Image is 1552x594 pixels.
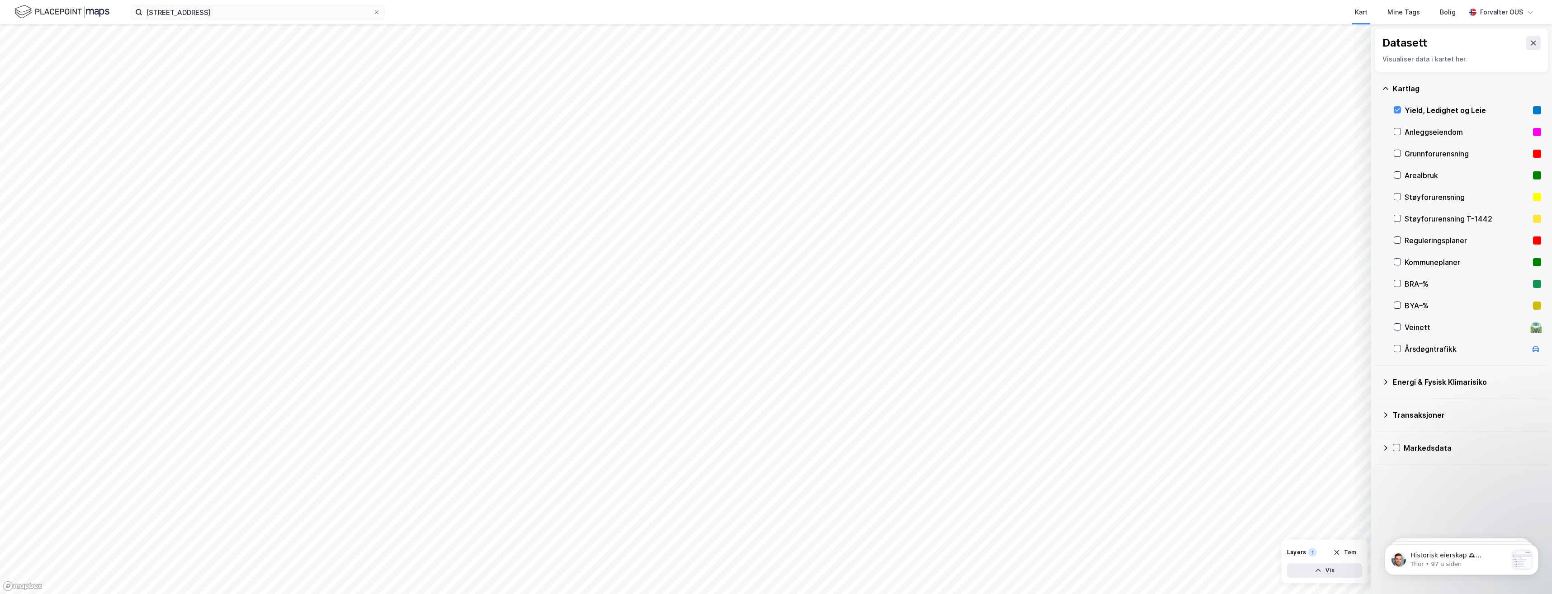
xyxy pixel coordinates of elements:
div: Transaksjoner [1393,410,1541,420]
div: Bolig [1440,7,1456,18]
div: Anleggseiendom [1405,127,1529,137]
div: BYA–% [1405,300,1529,311]
div: Yield, Ledighet og Leie [1405,105,1529,116]
p: Message from Thor, sent 97 u siden [39,34,137,42]
iframe: Intercom notifications melding [1371,526,1552,589]
div: Støyforurensning T-1442 [1405,213,1529,224]
div: Layers [1287,549,1306,556]
div: Energi & Fysisk Klimarisiko [1393,377,1541,387]
button: Tøm [1327,545,1362,560]
div: Reguleringsplaner [1405,235,1529,246]
span: Historisk eierskap 🕰 Sidepanelet har fått en liten oppdatering. Nå kan du se historikken av eiers... [39,25,137,203]
div: BRA–% [1405,278,1529,289]
div: Mine Tags [1387,7,1420,18]
div: Årsdøgntrafikk [1405,344,1527,354]
div: Kartlag [1393,83,1541,94]
button: Vis [1287,563,1362,578]
div: Markedsdata [1404,443,1541,453]
div: Kart [1355,7,1367,18]
input: Søk på adresse, matrikkel, gårdeiere, leietakere eller personer [142,5,373,19]
img: logo.f888ab2527a4732fd821a326f86c7f29.svg [14,4,109,20]
a: Mapbox homepage [3,581,43,591]
div: Datasett [1382,36,1427,50]
div: Støyforurensning [1405,192,1529,203]
div: Forvalter OUS [1480,7,1523,18]
div: Arealbruk [1405,170,1529,181]
div: 🛣️ [1530,321,1542,333]
div: Visualiser data i kartet her. [1382,54,1541,65]
div: 1 [1308,548,1317,557]
div: Kommuneplaner [1405,257,1529,268]
div: Veinett [1405,322,1527,333]
div: Grunnforurensning [1405,148,1529,159]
